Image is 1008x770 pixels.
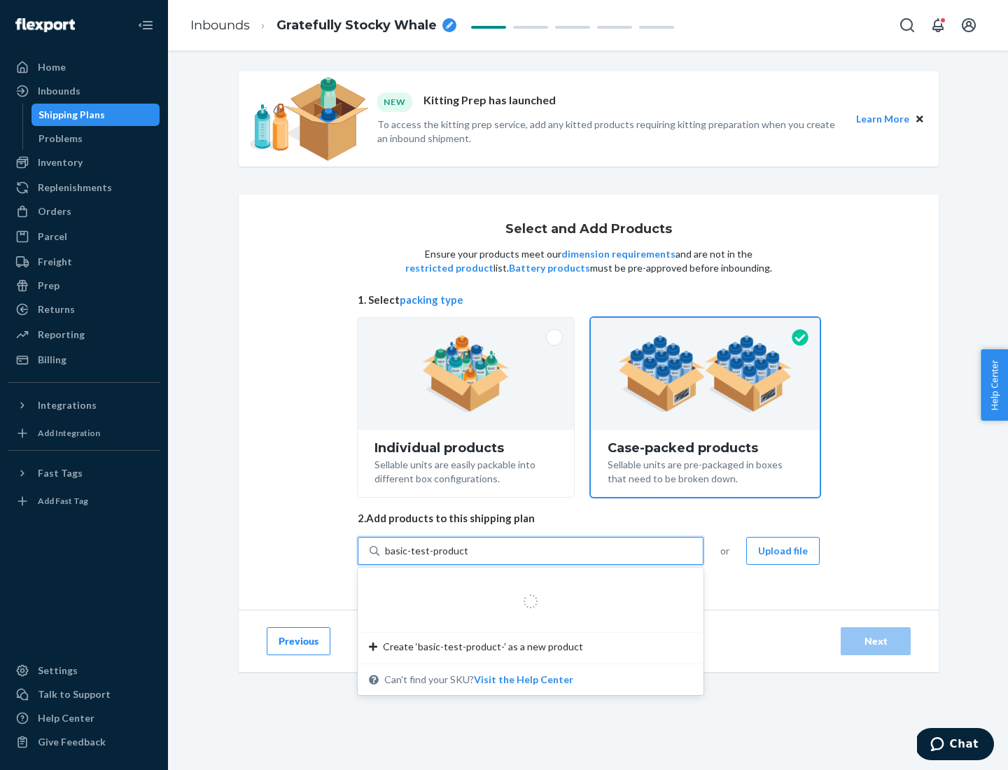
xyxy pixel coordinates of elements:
a: Prep [8,274,160,297]
button: Open account menu [955,11,983,39]
a: Replenishments [8,176,160,199]
button: Next [841,627,911,655]
div: Replenishments [38,181,112,195]
button: Open notifications [924,11,952,39]
div: Settings [38,664,78,678]
a: Problems [31,127,160,150]
a: Home [8,56,160,78]
a: Settings [8,659,160,682]
div: Home [38,60,66,74]
button: Close Navigation [132,11,160,39]
div: Returns [38,302,75,316]
span: Gratefully Stocky Whale [276,17,437,35]
button: Give Feedback [8,731,160,753]
p: To access the kitting prep service, add any kitted products requiring kitting preparation when yo... [377,118,843,146]
a: Reporting [8,323,160,346]
div: Problems [38,132,83,146]
button: Learn More [856,111,909,127]
span: or [720,544,729,558]
div: Inbounds [38,84,80,98]
a: Returns [8,298,160,321]
button: Battery products [509,261,590,275]
div: Give Feedback [38,735,106,749]
div: Case-packed products [608,441,803,455]
button: Help Center [981,349,1008,421]
div: Fast Tags [38,466,83,480]
button: Upload file [746,537,820,565]
div: Integrations [38,398,97,412]
button: dimension requirements [561,247,675,261]
span: 2. Add products to this shipping plan [358,511,820,526]
button: Talk to Support [8,683,160,706]
div: Inventory [38,155,83,169]
div: Help Center [38,711,94,725]
div: Freight [38,255,72,269]
span: 1. Select [358,293,820,307]
a: Inbounds [190,17,250,33]
div: Billing [38,353,66,367]
a: Add Fast Tag [8,490,160,512]
input: Create ‘basic-test-product-’ as a new productCan't find your SKU?Visit the Help Center [385,544,469,558]
img: individual-pack.facf35554cb0f1810c75b2bd6df2d64e.png [422,335,510,412]
ol: breadcrumbs [179,5,468,46]
a: Orders [8,200,160,223]
div: NEW [377,92,412,111]
div: Sellable units are easily packable into different box configurations. [374,455,557,486]
a: Parcel [8,225,160,248]
img: Flexport logo [15,18,75,32]
span: Can't find your SKU? [384,673,573,687]
div: Talk to Support [38,687,111,701]
div: Next [853,634,899,648]
a: Inventory [8,151,160,174]
a: Add Integration [8,422,160,444]
button: Previous [267,627,330,655]
a: Inbounds [8,80,160,102]
iframe: Opens a widget where you can chat to one of our agents [917,728,994,763]
button: Integrations [8,394,160,416]
div: Add Fast Tag [38,495,88,507]
button: Open Search Box [893,11,921,39]
div: Sellable units are pre-packaged in boxes that need to be broken down. [608,455,803,486]
h1: Select and Add Products [505,223,672,237]
div: Orders [38,204,71,218]
p: Kitting Prep has launched [423,92,556,111]
a: Help Center [8,707,160,729]
a: Shipping Plans [31,104,160,126]
button: Fast Tags [8,462,160,484]
div: Reporting [38,328,85,342]
div: Prep [38,279,59,293]
div: Individual products [374,441,557,455]
span: Create ‘basic-test-product-’ as a new product [383,640,583,654]
button: Close [912,111,927,127]
div: Shipping Plans [38,108,105,122]
div: Parcel [38,230,67,244]
a: Freight [8,251,160,273]
img: case-pack.59cecea509d18c883b923b81aeac6d0b.png [618,335,792,412]
p: Ensure your products meet our and are not in the list. must be pre-approved before inbounding. [404,247,773,275]
a: Billing [8,349,160,371]
button: packing type [400,293,463,307]
button: restricted product [405,261,493,275]
div: Add Integration [38,427,100,439]
button: Create ‘basic-test-product-’ as a new productCan't find your SKU? [474,673,573,687]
